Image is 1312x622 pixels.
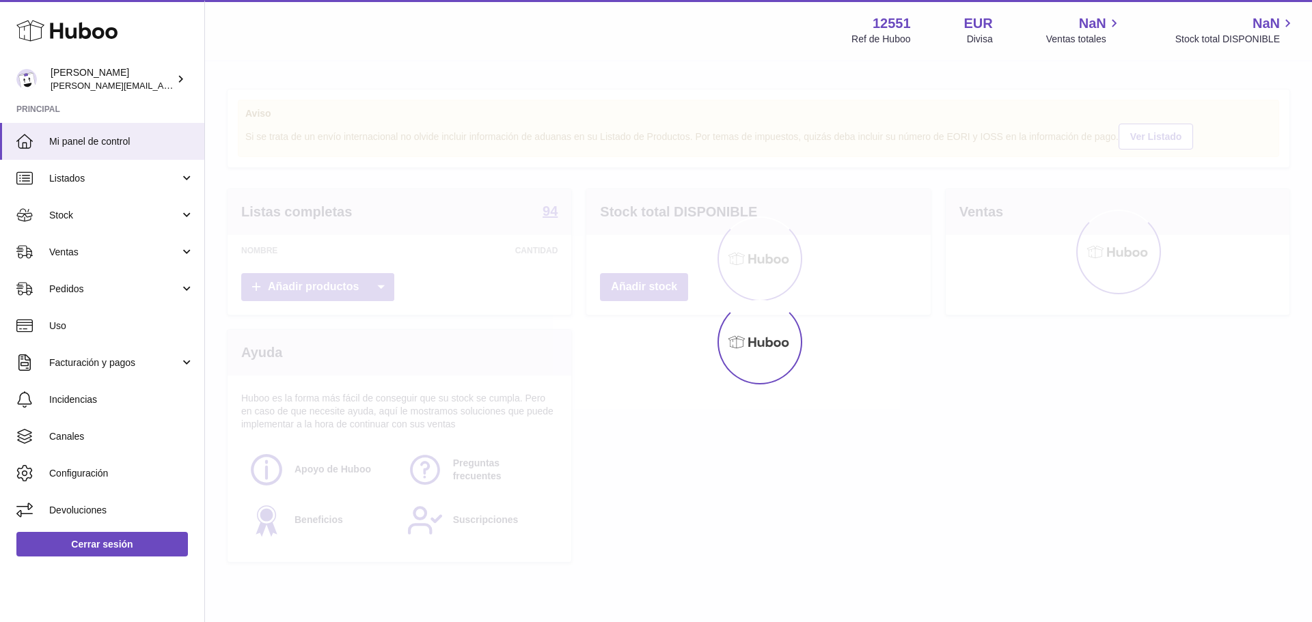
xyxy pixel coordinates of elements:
a: Cerrar sesión [16,532,188,556]
span: [PERSON_NAME][EMAIL_ADDRESS][PERSON_NAME][DOMAIN_NAME] [51,80,347,91]
strong: EUR [964,14,993,33]
span: Listados [49,172,180,185]
div: Ref de Huboo [851,33,910,46]
div: Divisa [967,33,993,46]
span: Devoluciones [49,504,194,517]
div: [PERSON_NAME] [51,66,174,92]
span: Stock total DISPONIBLE [1175,33,1296,46]
img: gerardo.montoiro@cleverenterprise.es [16,69,37,89]
span: Canales [49,430,194,443]
span: Uso [49,320,194,333]
span: Stock [49,209,180,222]
span: NaN [1253,14,1280,33]
a: NaN Stock total DISPONIBLE [1175,14,1296,46]
span: NaN [1079,14,1106,33]
strong: 12551 [873,14,911,33]
span: Incidencias [49,393,194,406]
a: NaN Ventas totales [1046,14,1122,46]
span: Ventas [49,246,180,259]
span: Pedidos [49,283,180,296]
span: Mi panel de control [49,135,194,148]
span: Facturación y pagos [49,356,180,369]
span: Ventas totales [1046,33,1122,46]
span: Configuración [49,467,194,480]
